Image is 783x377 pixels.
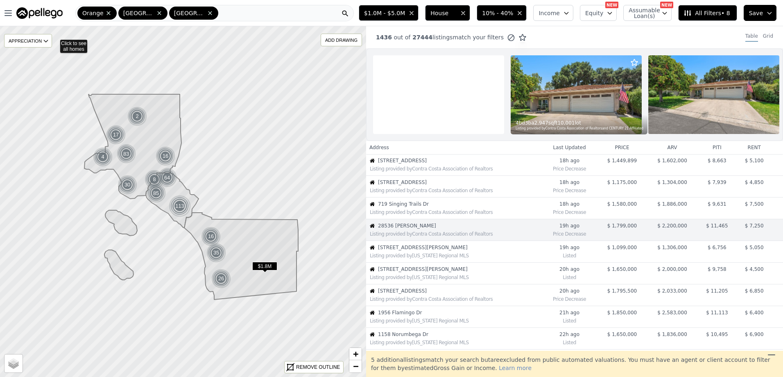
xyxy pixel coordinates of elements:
[252,262,277,270] span: $1.8M
[127,107,147,126] div: 2
[542,141,597,154] th: Last Updated
[370,288,375,293] img: House
[370,252,541,259] div: Listing provided by [US_STATE] Regional MLS
[706,310,728,316] span: $ 11,113
[370,180,375,185] img: House
[123,9,154,17] span: [GEOGRAPHIC_DATA]
[657,179,687,185] span: $ 1,304,000
[206,243,226,263] div: 35
[623,5,672,21] button: Assumable Loan(s)
[545,288,593,294] time: 2025-08-11 20:55
[607,223,637,229] span: $ 1,799,000
[174,9,205,17] span: [GEOGRAPHIC_DATA]
[169,195,191,217] img: g3.png
[585,9,603,17] span: Equity
[749,9,763,17] span: Save
[706,288,728,294] span: $ 11,205
[378,288,541,294] span: [STREET_ADDRESS]
[353,349,358,359] span: +
[145,170,165,189] img: g1.png
[201,227,221,246] img: g1.png
[763,33,773,42] div: Grid
[647,141,697,154] th: arv
[370,310,375,315] img: House
[482,9,513,17] span: 10% - 40%
[366,48,783,141] a: Property Photo 14bd3ba2,947sqft10,001lotListing provided byContra Costa Association of Realtorsan...
[745,223,764,229] span: $ 7,250
[657,310,687,316] span: $ 2,583,000
[545,229,593,237] div: Price Decrease
[545,244,593,251] time: 2025-08-11 22:04
[118,175,138,195] img: g1.png
[657,223,687,229] span: $ 2,200,000
[425,5,470,21] button: House
[607,179,637,185] span: $ 1,175,000
[370,158,375,163] img: House
[376,34,392,41] span: 1436
[157,167,178,188] img: g2.png
[511,55,642,134] img: Property Photo 1
[252,262,277,274] div: $1.8M
[5,354,23,372] a: Layers
[93,147,113,167] div: 4
[580,5,617,21] button: Equity
[378,201,541,207] span: 719 Singing Trails Dr
[169,195,191,217] div: 113
[370,202,375,207] img: House
[516,126,643,131] div: Listing provided by Contra Costa Association of Realtors and CENTURY 21 Affiliated
[545,157,593,164] time: 2025-08-11 22:41
[737,141,772,154] th: rent
[410,34,432,41] span: 27444
[106,125,126,145] div: 17
[545,338,593,346] div: Listed
[657,332,687,337] span: $ 1,836,000
[370,223,375,228] img: House
[697,141,737,154] th: piti
[145,170,164,189] div: 8
[378,244,541,251] span: [STREET_ADDRESS][PERSON_NAME]
[370,339,541,346] div: Listing provided by [US_STATE] Regional MLS
[370,332,375,337] img: House
[146,183,167,204] img: g2.png
[16,7,63,19] img: Pellego
[545,251,593,259] div: Listed
[359,5,419,21] button: $1.0M - $5.0M
[607,310,637,316] span: $ 1,850,000
[364,9,405,17] span: $1.0M - $5.0M
[745,245,764,250] span: $ 5,050
[597,141,647,154] th: price
[106,125,126,145] img: g1.png
[378,179,541,186] span: [STREET_ADDRESS]
[708,201,726,207] span: $ 9,631
[545,179,593,186] time: 2025-08-11 22:41
[708,266,726,272] span: $ 9,758
[4,34,52,48] div: APPRECIATION
[353,361,358,371] span: −
[745,332,764,337] span: $ 6,900
[545,223,593,229] time: 2025-08-11 22:07
[211,269,231,288] img: g1.png
[657,158,687,164] span: $ 1,602,000
[745,201,764,207] span: $ 7,500
[708,245,726,250] span: $ 6,756
[430,9,457,17] span: House
[545,201,593,207] time: 2025-08-11 22:41
[370,187,541,194] div: Listing provided by Contra Costa Association of Realtors
[211,269,231,288] div: 26
[708,179,726,185] span: $ 7,939
[370,318,541,324] div: Listing provided by [US_STATE] Regional MLS
[607,288,637,294] span: $ 1,795,500
[516,120,643,126] div: 4 bd 3 ba sqft lot
[378,266,541,273] span: [STREET_ADDRESS][PERSON_NAME]
[533,5,573,21] button: Income
[370,296,541,302] div: Listing provided by Contra Costa Association of Realtors
[745,266,764,272] span: $ 4,500
[745,33,758,42] div: Table
[539,9,560,17] span: Income
[116,143,137,164] img: g2.png
[349,360,362,372] a: Zoom out
[545,207,593,216] div: Price Decrease
[657,245,687,250] span: $ 1,306,000
[545,186,593,194] div: Price Decrease
[706,332,728,337] span: $ 10,495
